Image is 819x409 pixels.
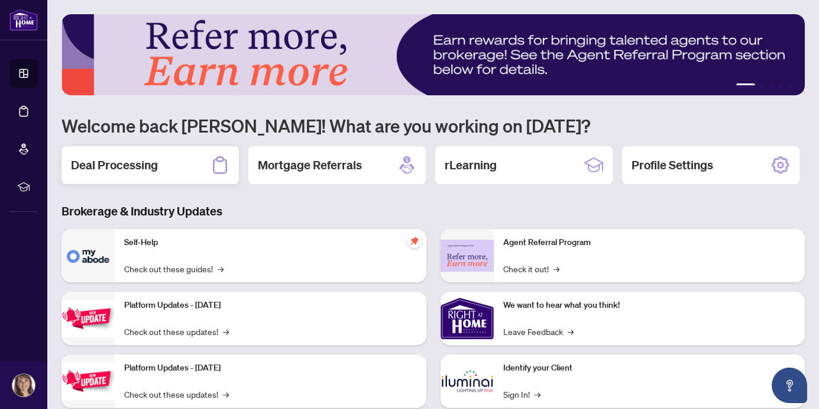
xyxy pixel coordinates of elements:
p: Agent Referral Program [503,236,796,249]
img: Identify your Client [441,355,494,408]
h2: Deal Processing [71,157,158,173]
a: Sign In!→ [503,388,540,401]
img: Agent Referral Program [441,240,494,272]
span: → [223,325,229,338]
span: → [223,388,229,401]
img: Self-Help [61,229,115,282]
span: → [218,262,224,275]
span: pushpin [407,234,422,248]
p: Identify your Client [503,362,796,375]
h2: Profile Settings [632,157,713,173]
span: → [568,325,574,338]
a: Check out these guides!→ [124,262,224,275]
span: → [535,388,540,401]
h2: rLearning [445,157,497,173]
button: 5 [788,83,793,88]
a: Check out these updates!→ [124,325,229,338]
a: Check out these updates!→ [124,388,229,401]
p: Platform Updates - [DATE] [124,299,417,312]
img: Platform Updates - July 21, 2025 [61,299,115,337]
p: We want to hear what you think! [503,299,796,312]
img: Platform Updates - July 8, 2025 [61,362,115,400]
h1: Welcome back [PERSON_NAME]! What are you working on [DATE]? [61,114,805,137]
p: Self-Help [124,236,417,249]
p: Platform Updates - [DATE] [124,362,417,375]
button: 3 [769,83,774,88]
button: 2 [760,83,765,88]
h2: Mortgage Referrals [258,157,362,173]
a: Check it out!→ [503,262,559,275]
h3: Brokerage & Industry Updates [61,203,805,220]
img: Slide 0 [61,14,805,95]
img: logo [9,9,38,31]
button: 1 [736,83,755,88]
a: Leave Feedback→ [503,325,574,338]
span: → [553,262,559,275]
button: 4 [779,83,784,88]
button: Open asap [772,368,807,403]
img: We want to hear what you think! [441,292,494,345]
img: Profile Icon [12,374,35,397]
